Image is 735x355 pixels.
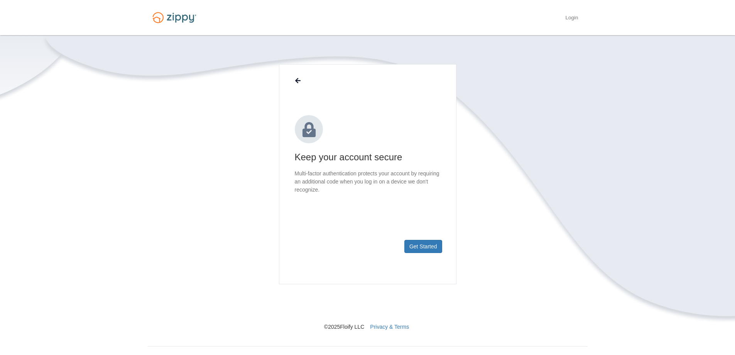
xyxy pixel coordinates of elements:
[148,8,201,27] img: Logo
[148,284,588,331] nav: © 2025 Floify LLC
[370,324,409,330] a: Privacy & Terms
[295,151,441,163] h1: Keep your account secure
[404,240,442,253] button: Get Started
[565,15,578,22] a: Login
[295,170,441,194] p: Multi-factor authentication protects your account by requiring an additional code when you log in...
